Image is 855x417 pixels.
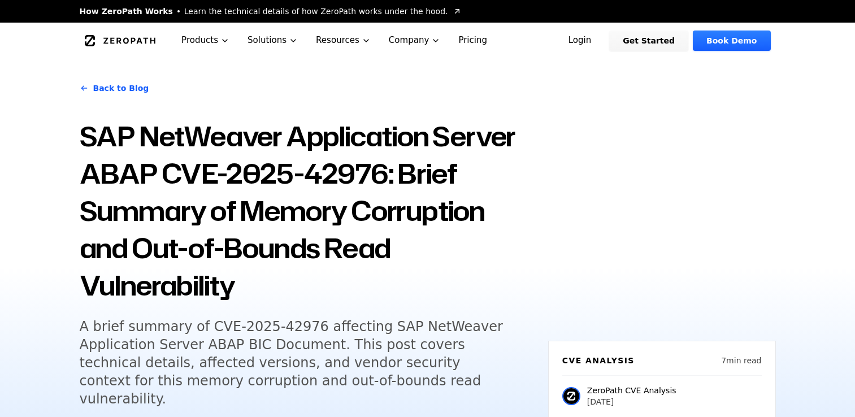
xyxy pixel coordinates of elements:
a: Pricing [449,23,496,58]
h6: CVE Analysis [562,355,635,366]
button: Solutions [238,23,307,58]
button: Company [380,23,450,58]
p: [DATE] [587,396,676,407]
a: Login [555,31,605,51]
nav: Global [66,23,789,58]
img: ZeroPath CVE Analysis [562,387,580,405]
a: Back to Blog [80,72,149,104]
h1: SAP NetWeaver Application Server ABAP CVE-2025-42976: Brief Summary of Memory Corruption and Out-... [80,118,535,304]
p: 7 min read [721,355,761,366]
a: How ZeroPath WorksLearn the technical details of how ZeroPath works under the hood. [80,6,462,17]
p: ZeroPath CVE Analysis [587,385,676,396]
button: Resources [307,23,380,58]
button: Products [172,23,238,58]
h5: A brief summary of CVE-2025-42976 affecting SAP NetWeaver Application Server ABAP BIC Document. T... [80,318,514,408]
span: How ZeroPath Works [80,6,173,17]
a: Get Started [609,31,688,51]
a: Book Demo [693,31,770,51]
span: Learn the technical details of how ZeroPath works under the hood. [184,6,448,17]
